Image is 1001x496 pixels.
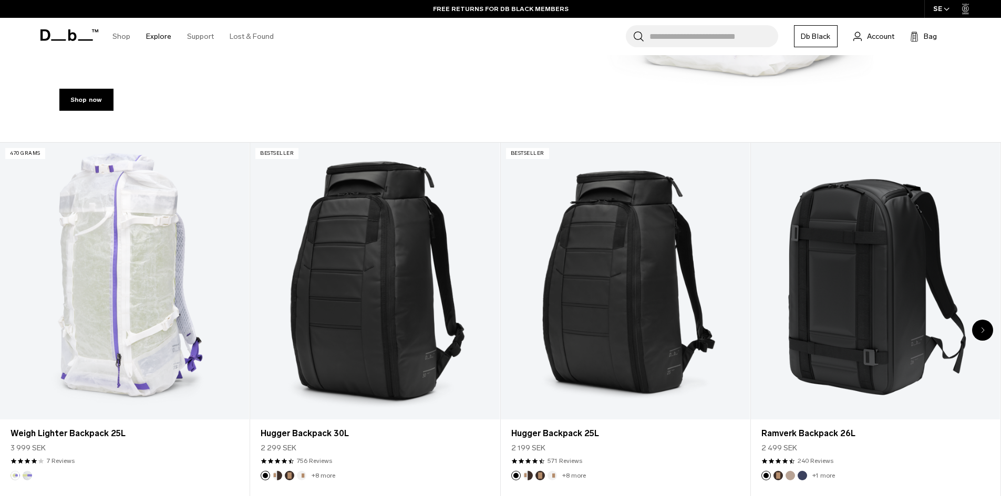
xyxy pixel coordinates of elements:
span: Bag [924,31,937,42]
a: +8 more [312,472,335,479]
a: Explore [146,18,171,55]
button: Cappuccino [273,471,282,480]
a: Db Black [794,25,838,47]
p: Bestseller [255,148,298,159]
span: 2 499 SEK [761,442,797,453]
p: Bestseller [506,148,549,159]
button: Black Out [511,471,521,480]
a: Lost & Found [230,18,274,55]
a: 240 reviews [798,456,833,466]
a: Hugger Backpack 25L [501,143,750,419]
a: Account [853,30,894,43]
button: Blue Hour [798,471,807,480]
a: Weigh Lighter Backpack 25L [11,427,239,440]
a: Ramverk Backpack 26L [751,143,1000,419]
a: Support [187,18,214,55]
button: Black Out [261,471,270,480]
nav: Main Navigation [105,18,282,55]
a: +8 more [562,472,586,479]
p: 470 grams [5,148,45,159]
a: Shop now [59,89,113,111]
span: 2 199 SEK [511,442,545,453]
span: Account [867,31,894,42]
a: FREE RETURNS FOR DB BLACK MEMBERS [433,4,569,14]
button: Oatmilk [297,471,306,480]
a: Hugger Backpack 30L [250,143,499,419]
a: 571 reviews [548,456,582,466]
button: Espresso [535,471,545,480]
button: Cappuccino [523,471,533,480]
a: Ramverk Backpack 26L [761,427,989,440]
a: +1 more [812,472,835,479]
span: 2 299 SEK [261,442,296,453]
button: Espresso [285,471,294,480]
a: Hugger Backpack 30L [261,427,489,440]
button: Fogbow Beige [786,471,795,480]
a: 7 reviews [47,456,75,466]
button: Black Out [761,471,771,480]
button: Bag [910,30,937,43]
button: Aurora [11,471,20,480]
button: Diffusion [23,471,32,480]
button: Oatmilk [548,471,557,480]
a: 756 reviews [297,456,332,466]
a: Shop [112,18,130,55]
div: Next slide [972,320,993,341]
a: Hugger Backpack 25L [511,427,739,440]
span: 3 999 SEK [11,442,46,453]
button: Espresso [773,471,783,480]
